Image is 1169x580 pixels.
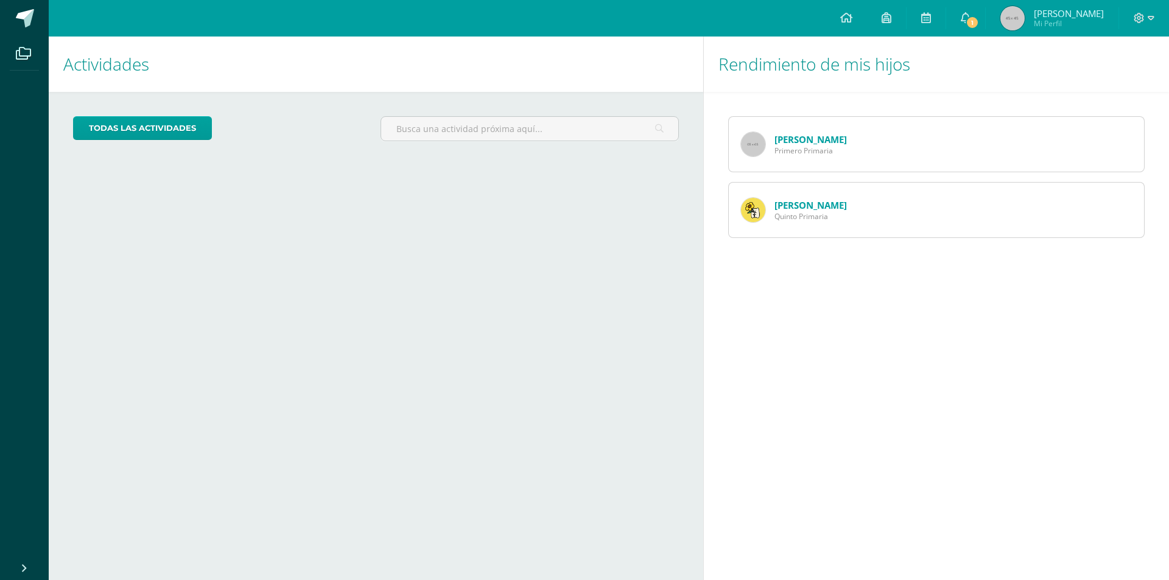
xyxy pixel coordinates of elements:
span: Mi Perfil [1034,18,1104,29]
a: todas las Actividades [73,116,212,140]
a: [PERSON_NAME] [774,133,847,145]
img: 65x65 [741,132,765,156]
span: Quinto Primaria [774,211,847,222]
h1: Rendimiento de mis hijos [718,37,1154,92]
a: [PERSON_NAME] [774,199,847,211]
input: Busca una actividad próxima aquí... [381,117,678,141]
span: Primero Primaria [774,145,847,156]
img: 14bd2cda3b238255df1148ed73529a7d.png [741,198,765,222]
span: 1 [966,16,979,29]
span: [PERSON_NAME] [1034,7,1104,19]
h1: Actividades [63,37,689,92]
img: 45x45 [1000,6,1025,30]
